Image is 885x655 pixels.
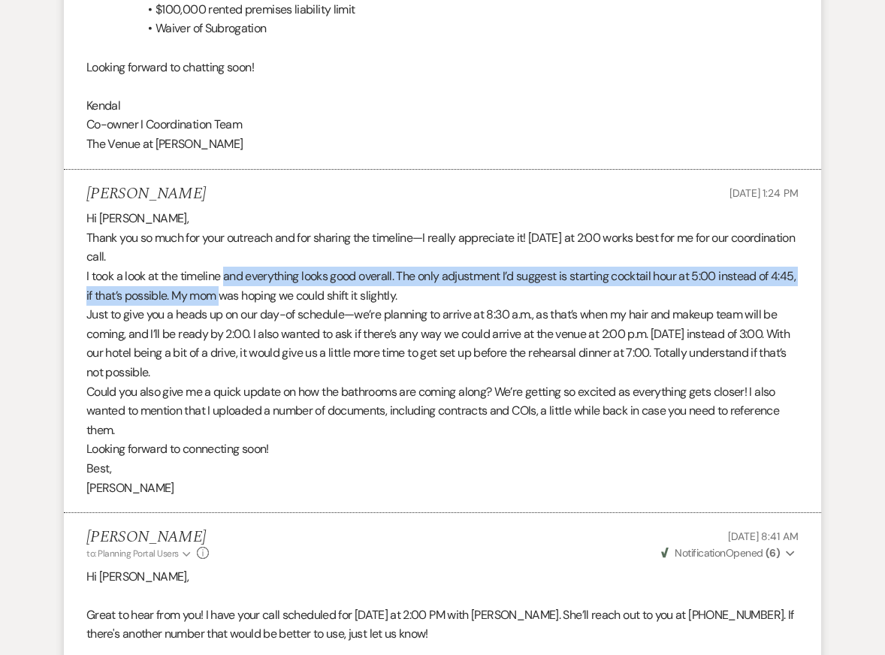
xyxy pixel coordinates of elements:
[86,547,193,560] button: to: Planning Portal Users
[86,58,799,77] p: Looking forward to chatting soon!
[659,545,799,561] button: NotificationOpened (6)
[86,228,799,267] p: Thank you so much for your outreach and for sharing the timeline—I really appreciate it! [DATE] a...
[86,548,179,560] span: to: Planning Portal Users
[86,567,799,587] p: Hi [PERSON_NAME],
[86,439,799,459] p: Looking forward to connecting soon!
[661,546,780,560] span: Opened
[728,530,799,543] span: [DATE] 8:41 AM
[86,116,242,132] span: Co-owner I Coordination Team
[675,546,725,560] span: Notification
[86,528,209,547] h5: [PERSON_NAME]
[86,96,799,116] p: Kendal
[86,478,799,498] p: [PERSON_NAME]
[766,546,780,560] strong: ( 6 )
[86,209,799,228] p: Hi [PERSON_NAME],
[86,136,243,152] span: The Venue at [PERSON_NAME]
[86,459,799,478] p: Best,
[86,267,799,305] p: I took a look at the timeline and everything looks good overall. The only adjustment I’d suggest ...
[86,605,799,644] p: Great to hear from you! I have your call scheduled for [DATE] at 2:00 PM with [PERSON_NAME]. She’...
[86,305,799,382] p: Just to give you a heads up on our day-of schedule—we’re planning to arrive at 8:30 a.m., as that...
[86,185,206,204] h5: [PERSON_NAME]
[86,382,799,440] p: Could you also give me a quick update on how the bathrooms are coming along? We’re getting so exc...
[729,186,799,200] span: [DATE] 1:24 PM
[156,20,267,36] span: Waiver of Subrogation
[156,2,355,17] span: $100,000 rented premises liability limit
